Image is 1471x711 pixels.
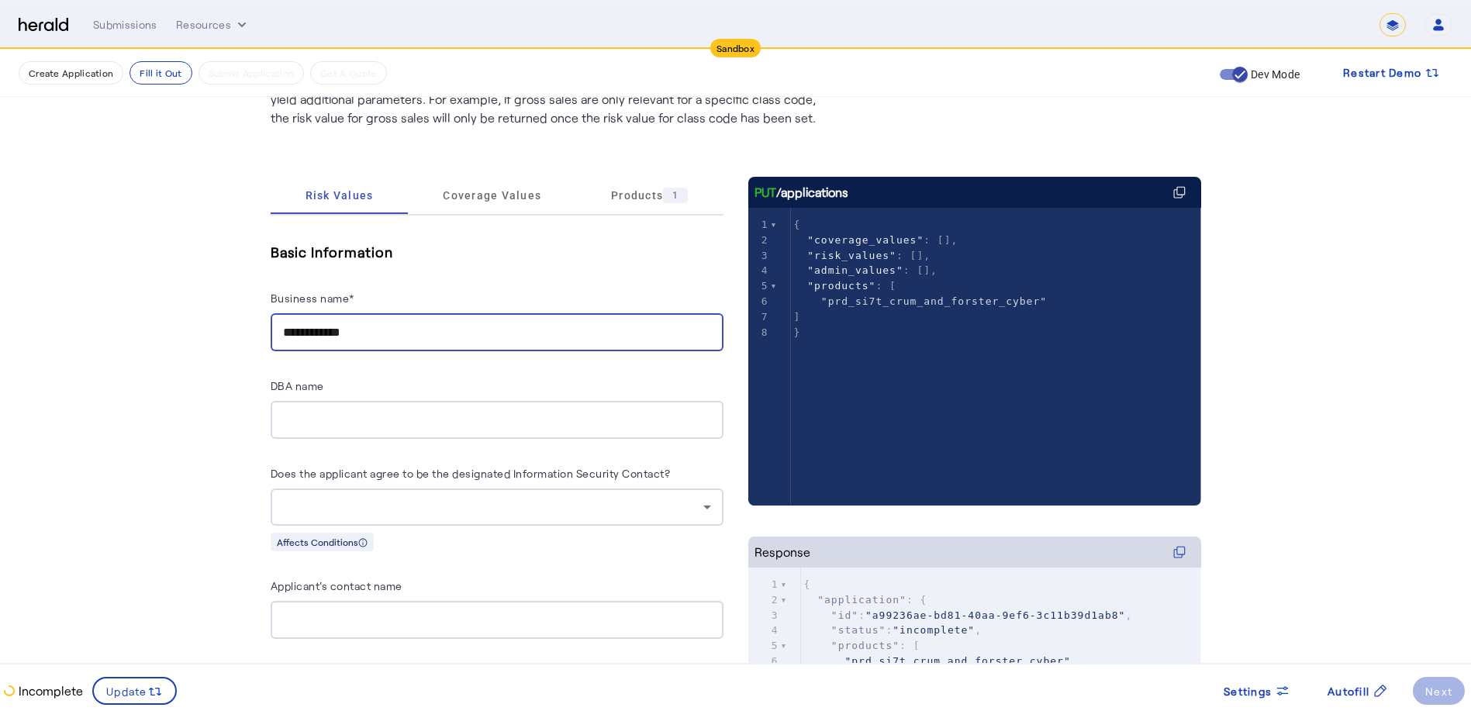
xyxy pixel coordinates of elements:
div: 1 [663,188,688,203]
span: { [804,578,811,590]
button: Autofill [1315,677,1400,705]
label: Does the applicant agree to be the designated Information Security Contact? [271,467,671,480]
div: 8 [748,325,771,340]
button: Create Application [19,61,123,85]
button: Submit Application [199,61,304,85]
label: Business name* [271,292,354,305]
div: 3 [748,608,781,623]
label: Dev Mode [1248,67,1300,82]
span: : , [804,609,1133,621]
img: Herald Logo [19,18,68,33]
span: : [ [794,280,897,292]
span: : [], [794,264,938,276]
label: Applicant's contact name [271,579,402,592]
div: 2 [748,592,781,608]
span: Restart Demo [1343,64,1421,82]
span: } [794,326,801,338]
button: Fill it Out [129,61,192,85]
div: /applications [754,183,848,202]
span: "incomplete" [893,624,975,636]
span: "a99236ae-bd81-40aa-9ef6-3c11b39d1ab8" [865,609,1125,621]
div: 6 [748,654,781,669]
div: 5 [748,638,781,654]
span: "prd_si7t_crum_and_forster_cyber" [844,655,1070,667]
span: PUT [754,183,776,202]
button: Resources dropdown menu [176,17,250,33]
span: ] [794,311,801,323]
span: Settings [1224,683,1272,699]
div: 3 [748,248,771,264]
span: : { [804,594,927,606]
h5: Basic Information [271,240,723,264]
span: "admin_values" [807,264,903,276]
span: Update [106,683,147,699]
span: "products" [831,640,900,651]
span: "status" [831,624,886,636]
div: Sandbox [710,39,761,57]
span: "products" [807,280,875,292]
span: "application" [817,594,906,606]
span: "prd_si7t_crum_and_forster_cyber" [821,295,1047,307]
span: Autofill [1328,683,1369,699]
span: : [ [804,640,920,651]
div: 7 [748,309,771,325]
button: Settings [1211,677,1303,705]
div: 2 [748,233,771,248]
span: { [794,219,801,230]
span: "id" [831,609,858,621]
span: "risk_values" [807,250,896,261]
span: : , [804,624,982,636]
button: Update [92,677,177,705]
div: 6 [748,294,771,309]
div: 1 [748,217,771,233]
div: 5 [748,278,771,294]
button: Get A Quote [310,61,387,85]
p: Incomplete [16,682,83,700]
span: Coverage Values [443,190,541,201]
span: "coverage_values" [807,234,924,246]
div: Submissions [93,17,157,33]
span: Risk Values [306,190,374,201]
div: 4 [748,263,771,278]
div: Response [754,543,810,561]
div: Affects Conditions [271,533,374,551]
label: DBA name [271,379,324,392]
button: Restart Demo [1331,59,1452,87]
span: : [], [794,250,931,261]
div: 4 [748,623,781,638]
div: 1 [748,577,781,592]
span: Products [611,188,688,203]
span: : [], [794,234,958,246]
